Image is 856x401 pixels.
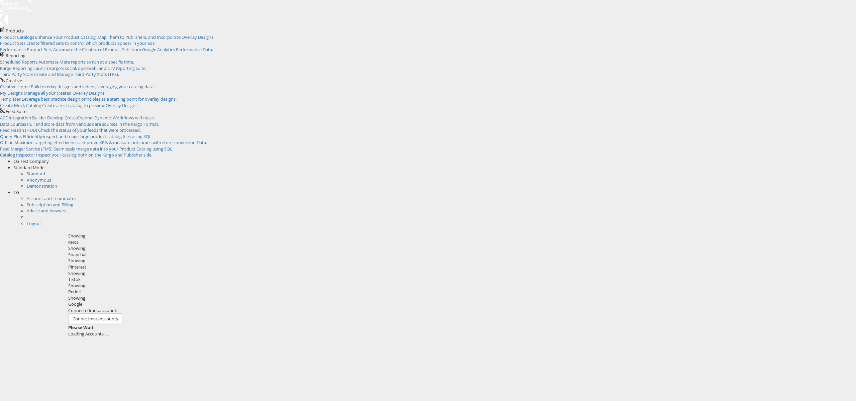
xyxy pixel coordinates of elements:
div: Snapchat [68,252,851,258]
div: Tiktok [68,276,851,283]
span: meta [90,307,100,313]
span: Products [6,28,24,34]
span: Inspect your catalog both on the Kargo and Publisher side. [36,152,152,158]
span: CG [13,189,19,195]
div: Connected accounts [68,307,851,314]
strong: Please Wait [68,324,94,330]
span: Seamlessly merge data into your Product Catalog using SQL. [53,146,173,152]
span: Check the status of your feeds that were processed. [38,127,141,133]
span: Reporting [6,53,25,59]
span: Launch Kargo's social, openweb, and CTV reporting suite. [33,65,146,71]
span: Standard Mode [13,165,44,171]
span: Maximize targeting effectiveness, improve KPIs & measure outcomes with store conversion Data. [14,139,207,145]
span: Enhance Your Product Catalog, Map Them to Publishers, and Incorporate Overlay Designs. [35,34,214,40]
a: Logout [27,220,41,226]
a: Anonymous [27,177,51,183]
span: Automate Meta reports to run at a specific time. [38,59,134,65]
span: meta [89,316,100,322]
span: Create a test catalog to preview Overlay Designs. [42,102,138,108]
span: Leverage best practice design principles as a starting point for overlay designs. [22,96,177,102]
div: Showing [68,245,851,252]
div: Showing [68,233,851,239]
div: Meta [68,239,851,245]
button: ConnectmetaAccounts [68,313,122,324]
span: Efficiently inspect and triage large product catalog files using SQL. [23,133,152,139]
span: Manage all your created Overlay Designs. [24,90,105,96]
div: Showing [68,258,851,264]
div: Google [68,301,851,307]
div: Pinterest [68,264,851,270]
span: CG Test Company [13,158,49,164]
div: Showing [68,283,851,289]
a: Subscription and Billing [27,202,73,208]
span: Pull and store data from various data sources in the Kargo Format. [27,121,159,127]
span: Creative [6,78,22,84]
span: Build overlay designs and videos, leveraging your catalog data. [31,84,154,90]
span: Develop Cross-Channel Dynamic Workflows with ease. [47,115,155,121]
span: Create filtered sets to control which products appear in your ads. [26,40,155,46]
a: Demonstration [27,183,57,189]
div: Showing [68,270,851,277]
span: Automate the Creation of Product Sets from Google Analytics Performance Data. [53,46,213,53]
div: Loading Accounts .... [68,331,851,337]
span: Create and Manage Third Party Stats (TPS). [34,71,119,77]
a: Advice and Answers [27,208,66,214]
span: Feed Suite [6,108,26,114]
a: Standard [27,171,45,177]
div: Showing [68,295,851,301]
a: Account and Teammates [27,195,76,201]
div: Reddit [68,289,851,295]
